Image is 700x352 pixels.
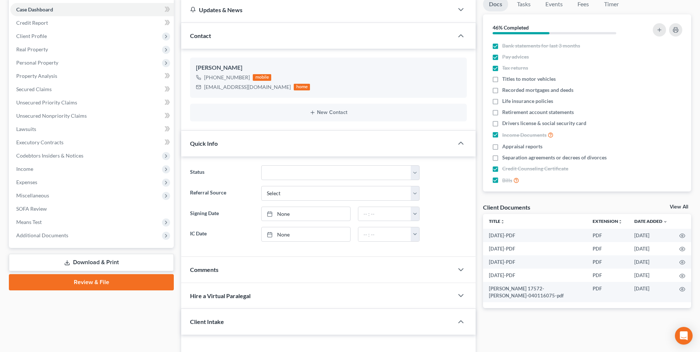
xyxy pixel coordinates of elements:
button: New Contact [196,110,461,115]
strong: 46% Completed [493,24,529,31]
td: [DATE] [628,242,673,255]
span: Expenses [16,179,37,185]
span: Miscellaneous [16,192,49,199]
span: Hire a Virtual Paralegal [190,292,251,299]
a: Credit Report [10,16,174,30]
span: Credit Counseling Certificate [502,165,568,172]
span: Titles to motor vehicles [502,75,556,83]
a: Titleunfold_more [489,218,505,224]
span: Recorded mortgages and deeds [502,86,573,94]
span: Real Property [16,46,48,52]
div: home [294,84,310,90]
label: Referral Source [186,186,257,201]
a: Unsecured Priority Claims [10,96,174,109]
span: Bank statements for last 3 months [502,42,580,49]
span: Comments [190,266,218,273]
td: [PERSON_NAME] 17572-[PERSON_NAME]-040116075-pdf [483,282,587,302]
span: Executory Contracts [16,139,63,145]
span: Lawsuits [16,126,36,132]
a: SOFA Review [10,202,174,215]
td: [DATE] [628,282,673,302]
span: Case Dashboard [16,6,53,13]
a: None [262,227,350,241]
td: PDF [587,269,628,282]
a: Case Dashboard [10,3,174,16]
a: Review & File [9,274,174,290]
i: unfold_more [500,220,505,224]
span: Quick Info [190,140,218,147]
div: [PERSON_NAME] [196,63,461,72]
span: Unsecured Nonpriority Claims [16,113,87,119]
i: unfold_more [618,220,623,224]
div: Updates & News [190,6,445,14]
td: [DATE]-PDF [483,255,587,269]
a: Lawsuits [10,122,174,136]
td: PDF [587,229,628,242]
span: Client Intake [190,318,224,325]
td: [DATE]-PDF [483,229,587,242]
div: mobile [253,74,271,81]
span: Contact [190,32,211,39]
td: [DATE]-PDF [483,242,587,255]
span: Unsecured Priority Claims [16,99,77,106]
label: Signing Date [186,207,257,221]
a: Unsecured Nonpriority Claims [10,109,174,122]
span: Personal Property [16,59,58,66]
span: Appraisal reports [502,143,542,150]
td: [DATE]-PDF [483,269,587,282]
a: Date Added expand_more [634,218,668,224]
td: [DATE] [628,255,673,269]
span: Property Analysis [16,73,57,79]
a: Extensionunfold_more [593,218,623,224]
div: Open Intercom Messenger [675,327,693,345]
div: Client Documents [483,203,530,211]
span: Separation agreements or decrees of divorces [502,154,607,161]
td: PDF [587,282,628,302]
td: [DATE] [628,229,673,242]
span: SOFA Review [16,206,47,212]
span: Client Profile [16,33,47,39]
td: [DATE] [628,269,673,282]
span: Income [16,166,33,172]
a: Download & Print [9,254,174,271]
span: Means Test [16,219,42,225]
label: IC Date [186,227,257,242]
td: PDF [587,242,628,255]
td: PDF [587,255,628,269]
a: Secured Claims [10,83,174,96]
span: Credit Report [16,20,48,26]
i: expand_more [663,220,668,224]
span: Pay advices [502,53,529,61]
span: Secured Claims [16,86,52,92]
input: -- : -- [358,207,411,221]
div: [PHONE_NUMBER] [204,74,250,81]
div: [EMAIL_ADDRESS][DOMAIN_NAME] [204,83,291,91]
span: Codebtors Insiders & Notices [16,152,83,159]
span: Life insurance policies [502,97,553,105]
a: None [262,207,350,221]
span: Additional Documents [16,232,68,238]
span: Bills [502,177,512,184]
span: Retirement account statements [502,108,574,116]
a: Executory Contracts [10,136,174,149]
a: Property Analysis [10,69,174,83]
input: -- : -- [358,227,411,241]
span: Income Documents [502,131,546,139]
a: View All [670,204,688,210]
label: Status [186,165,257,180]
span: Tax returns [502,64,528,72]
span: Drivers license & social security card [502,120,586,127]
